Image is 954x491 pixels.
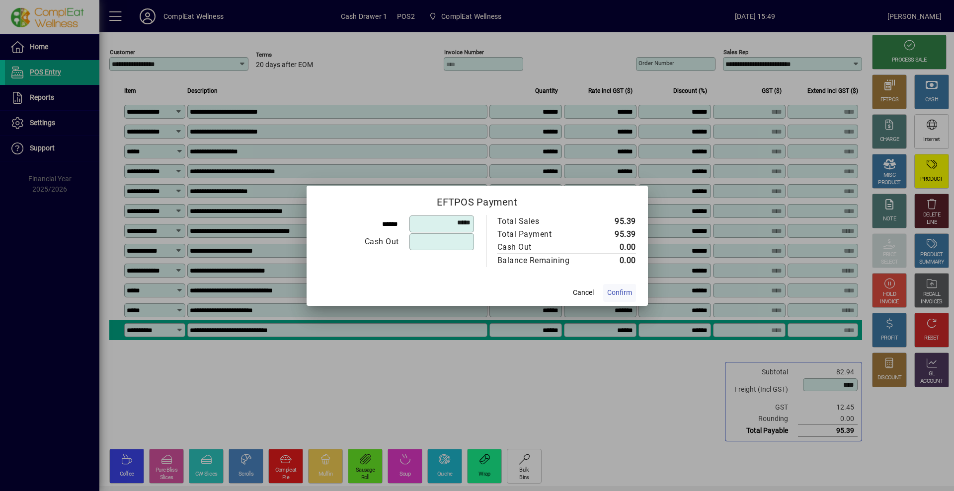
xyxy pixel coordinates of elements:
[591,241,636,254] td: 0.00
[591,228,636,241] td: 95.39
[591,254,636,267] td: 0.00
[497,241,581,253] div: Cash Out
[591,215,636,228] td: 95.39
[603,284,636,302] button: Confirm
[497,228,591,241] td: Total Payment
[497,215,591,228] td: Total Sales
[567,284,599,302] button: Cancel
[307,186,648,214] h2: EFTPOS Payment
[497,255,581,267] div: Balance Remaining
[319,236,399,248] div: Cash Out
[573,287,594,298] span: Cancel
[607,287,632,298] span: Confirm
